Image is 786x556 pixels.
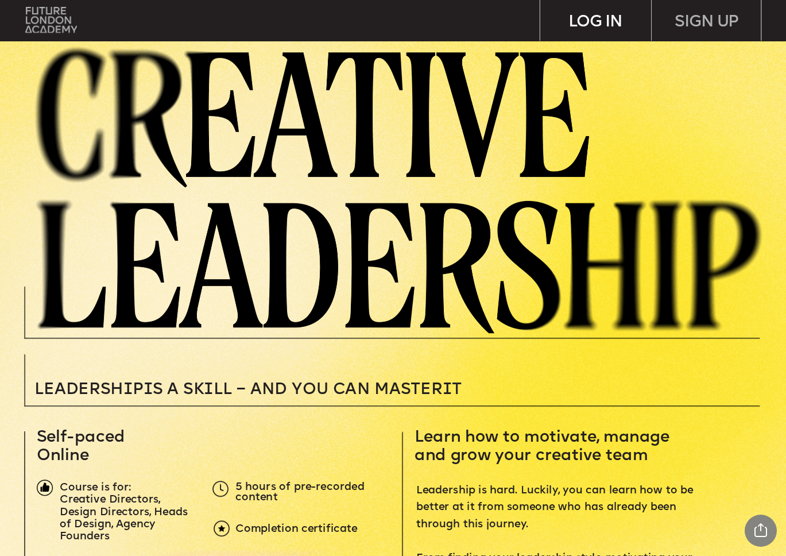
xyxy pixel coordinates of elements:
[123,381,133,397] span: i
[27,42,786,333] img: image-3435f618-b576-4c59-ac17-05593ebec101.png
[25,7,77,33] img: upload-bfdffa89-fac7-4f57-a443-c7c39906ba42.png
[235,482,367,503] span: 5 hours of pre-recorded content
[745,515,777,547] div: Share
[37,480,53,496] img: image-1fa7eedb-a71f-428c-a033-33de134354ef.png
[34,381,452,397] span: Leadersh p s a sk ll – and you can MASTER
[415,429,674,464] span: Learn how to motivate, manage and grow your creative team
[204,381,214,397] span: i
[37,447,89,464] span: Online
[34,381,587,397] p: T
[443,381,452,397] span: i
[144,381,153,397] span: i
[60,483,131,493] span: Course is for:
[212,481,229,497] img: upload-5dcb7aea-3d7f-4093-a867-f0427182171d.png
[37,429,125,445] span: Self-paced
[60,495,191,542] span: Creative Directors, Design Directors, Heads of Design, Agency Founders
